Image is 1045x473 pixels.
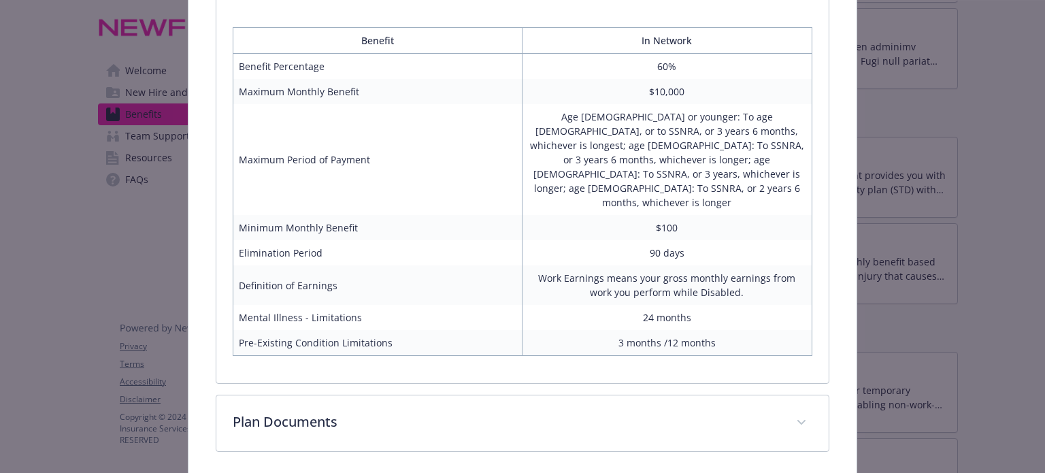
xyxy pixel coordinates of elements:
td: Benefit Percentage [233,54,522,80]
td: Pre-Existing Condition Limitations [233,330,522,356]
div: Plan Documents [216,395,828,451]
th: Benefit [233,28,522,54]
td: Maximum Monthly Benefit [233,79,522,104]
td: Elimination Period [233,240,522,265]
td: Mental Illness - Limitations [233,305,522,330]
td: Minimum Monthly Benefit [233,215,522,240]
td: Definition of Earnings [233,265,522,305]
td: 60% [522,54,812,80]
td: 24 months [522,305,812,330]
p: Plan Documents [233,412,779,432]
td: $10,000 [522,79,812,104]
td: Maximum Period of Payment [233,104,522,215]
td: $100 [522,215,812,240]
td: Age [DEMOGRAPHIC_DATA] or younger: To age [DEMOGRAPHIC_DATA], or to SSNRA, or 3 years 6 months, w... [522,104,812,215]
th: In Network [522,28,812,54]
td: 90 days [522,240,812,265]
td: Work Earnings means your gross monthly earnings from work you perform while Disabled. [522,265,812,305]
td: 3 months /12 months [522,330,812,356]
div: Benefit Plan Details [216,16,828,383]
